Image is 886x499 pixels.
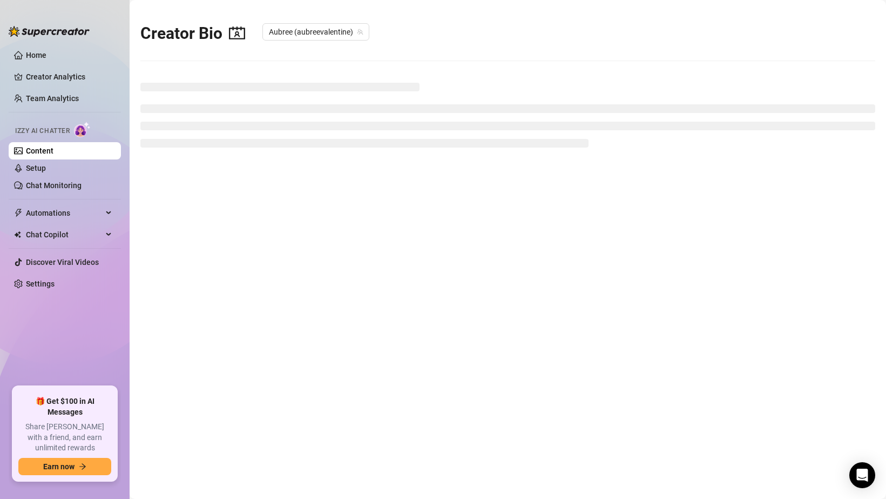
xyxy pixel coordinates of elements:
a: Discover Viral Videos [26,258,99,267]
a: Settings [26,280,55,288]
span: thunderbolt [14,209,23,217]
span: Aubree (aubreevalentine) [269,24,363,40]
a: Content [26,147,53,155]
img: AI Chatter [74,122,91,137]
button: Earn nowarrow-right [18,458,111,475]
a: Home [26,51,46,59]
span: team [357,29,363,35]
a: Setup [26,164,46,172]
img: Chat Copilot [14,231,21,238]
a: Chat Monitoring [26,181,82,190]
span: Earn now [43,462,75,471]
span: Share [PERSON_NAME] with a friend, and earn unlimited rewards [18,422,111,454]
span: Izzy AI Chatter [15,126,70,136]
span: contacts [229,25,245,41]
span: Automations [26,204,103,222]
span: 🎁 Get $100 in AI Messages [18,396,111,417]
a: Creator Analytics [26,68,112,85]
img: logo-BBDzfeDw.svg [9,26,90,37]
div: Open Intercom Messenger [849,462,875,488]
h2: Creator Bio [140,23,245,44]
span: Chat Copilot [26,226,103,243]
span: arrow-right [79,463,86,470]
a: Team Analytics [26,94,79,103]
